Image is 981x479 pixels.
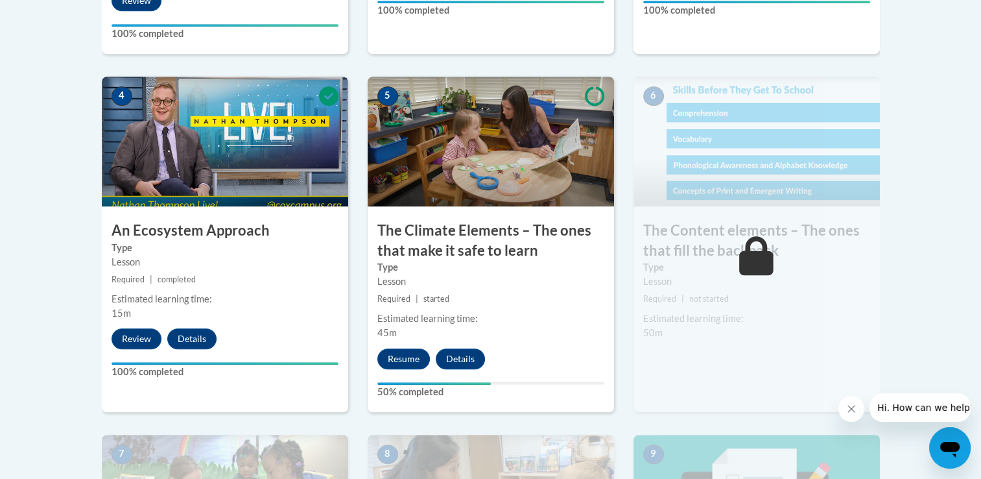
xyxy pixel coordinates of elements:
h3: An Ecosystem Approach [102,221,348,241]
div: Lesson [643,275,870,289]
span: 45m [377,327,397,338]
span: 15m [112,308,131,319]
iframe: Button to launch messaging window [929,427,971,469]
img: Course Image [633,77,880,206]
span: 50m [643,327,663,338]
img: Course Image [102,77,348,206]
h3: The Content elements – The ones that fill the backpack [633,221,880,261]
span: Hi. How can we help? [8,9,105,19]
label: 50% completed [377,385,604,399]
span: Required [377,294,410,304]
span: | [416,294,418,304]
div: Lesson [112,255,338,269]
label: 100% completed [112,27,338,41]
button: Details [436,349,485,369]
span: Required [112,275,145,284]
span: 7 [112,445,132,464]
label: Type [112,241,338,255]
label: Type [643,260,870,275]
div: Your progress [643,1,870,3]
label: 100% completed [643,3,870,18]
iframe: Close message [838,396,864,422]
span: 9 [643,445,664,464]
span: | [150,275,152,284]
label: Type [377,260,604,275]
iframe: Message from company [869,393,971,422]
div: Your progress [377,382,491,385]
label: 100% completed [377,3,604,18]
h3: The Climate Elements – The ones that make it safe to learn [368,221,614,261]
button: Review [112,328,161,349]
span: not started [689,294,729,304]
img: Course Image [368,77,614,206]
div: Estimated learning time: [643,312,870,326]
span: started [423,294,449,304]
div: Your progress [112,24,338,27]
div: Lesson [377,275,604,289]
div: Estimated learning time: [112,292,338,306]
span: 8 [377,445,398,464]
button: Resume [377,349,430,369]
div: Your progress [112,362,338,365]
div: Your progress [377,1,604,3]
span: 6 [643,86,664,106]
label: 100% completed [112,365,338,379]
span: Required [643,294,676,304]
span: completed [158,275,196,284]
div: Estimated learning time: [377,312,604,326]
span: | [681,294,684,304]
button: Details [167,328,217,349]
span: 5 [377,86,398,106]
span: 4 [112,86,132,106]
